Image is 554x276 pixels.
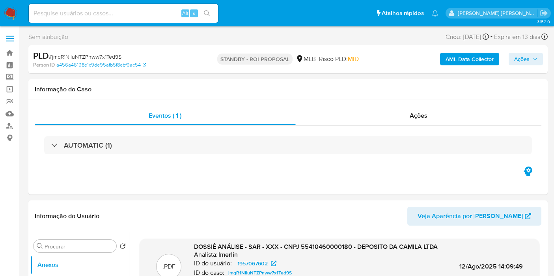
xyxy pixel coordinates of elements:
p: .PDF [162,262,175,271]
span: 1957067602 [237,259,268,268]
span: MID [348,54,359,63]
button: Ações [509,53,543,65]
p: leticia.merlin@mercadolivre.com [458,9,537,17]
button: Retornar ao pedido padrão [119,243,126,252]
input: Procurar [45,243,113,250]
p: Analista: [194,251,218,259]
button: search-icon [199,8,215,19]
span: s [193,9,195,17]
button: Veja Aparência por [PERSON_NAME] [407,207,541,226]
span: Expira em 13 dias [494,33,540,41]
button: Procurar [37,243,43,249]
span: Eventos ( 1 ) [149,111,181,120]
h1: Informação do Usuário [35,212,99,220]
p: STANDBY - ROI PROPOSAL [217,54,293,65]
span: Sem atribuição [28,33,68,41]
button: AML Data Collector [440,53,499,65]
b: Person ID [33,61,55,69]
span: Veja Aparência por [PERSON_NAME] [418,207,523,226]
a: Sair [540,9,548,17]
h3: AUTOMATIC (1) [64,141,112,150]
a: a456a46198e1c9de95afb5f8ebf9ac54 [56,61,146,69]
span: Ações [410,111,427,120]
button: Anexos [30,256,129,274]
span: - [491,31,492,42]
div: AUTOMATIC (1) [44,136,532,154]
p: ID do usuário: [194,259,232,267]
a: 1957067602 [233,259,281,268]
span: Atalhos rápidos [382,9,424,17]
span: DOSSIÊ ANÁLISE - SAR - XXX - CNPJ 55410460000180 - DEPOSITO DA CAMILA LTDA [194,242,438,251]
b: PLD [33,49,49,62]
span: Risco PLD: [319,55,359,63]
div: MLB [296,55,316,63]
b: AML Data Collector [446,53,494,65]
div: Criou: [DATE] [446,31,489,42]
h1: Informação do Caso [35,85,541,93]
span: Ações [514,53,530,65]
span: Alt [182,9,188,17]
span: 12/Ago/2025 14:09:49 [459,262,523,271]
a: Notificações [432,10,438,17]
input: Pesquise usuários ou casos... [29,8,218,19]
span: # jmqR1NiIuNTZPnww7x1Ted9S [49,53,121,61]
h6: lmerlin [218,251,238,259]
